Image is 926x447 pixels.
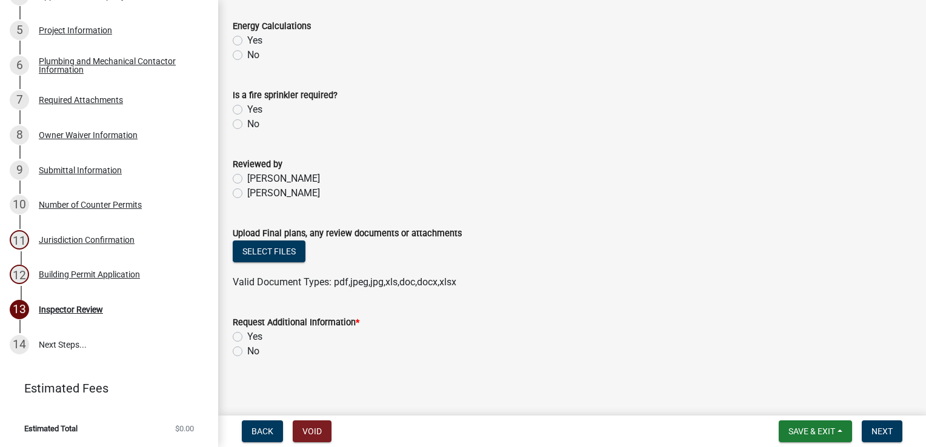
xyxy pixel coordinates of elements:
label: Yes [247,33,262,48]
span: Estimated Total [24,425,78,432]
button: Void [293,420,331,442]
span: Next [871,426,893,436]
div: Submittal Information [39,166,122,174]
label: No [247,344,259,359]
label: Upload Final plans, any review documents or attachments [233,230,462,238]
label: Request Additional Information [233,319,359,327]
label: No [247,48,259,62]
div: 10 [10,195,29,214]
div: 13 [10,300,29,319]
label: [PERSON_NAME] [247,186,320,200]
div: 14 [10,335,29,354]
div: 9 [10,161,29,180]
div: 12 [10,265,29,284]
span: Save & Exit [788,426,835,436]
div: Building Permit Application [39,270,140,279]
button: Next [862,420,902,442]
a: Estimated Fees [10,376,199,400]
label: No [247,117,259,131]
div: Owner Waiver Information [39,131,138,139]
div: 8 [10,125,29,145]
button: Back [242,420,283,442]
span: Valid Document Types: pdf,jpeg,jpg,xls,doc,docx,xlsx [233,276,456,288]
label: Yes [247,329,262,344]
button: Select files [233,240,305,262]
div: Plumbing and Mechanical Contactor Information [39,57,199,74]
div: 5 [10,21,29,40]
div: Number of Counter Permits [39,200,142,209]
div: 11 [10,230,29,250]
div: 6 [10,56,29,75]
div: Inspector Review [39,305,103,314]
label: [PERSON_NAME] [247,171,320,186]
div: Required Attachments [39,96,123,104]
label: Energy Calculations [233,22,311,31]
span: Back [251,426,273,436]
button: Save & Exit [779,420,852,442]
div: 7 [10,90,29,110]
div: Project Information [39,26,112,35]
span: $0.00 [175,425,194,432]
label: Is a fire sprinkler required? [233,91,338,100]
div: Jurisdiction Confirmation [39,236,135,244]
label: Yes [247,102,262,117]
label: Reviewed by [233,161,282,169]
